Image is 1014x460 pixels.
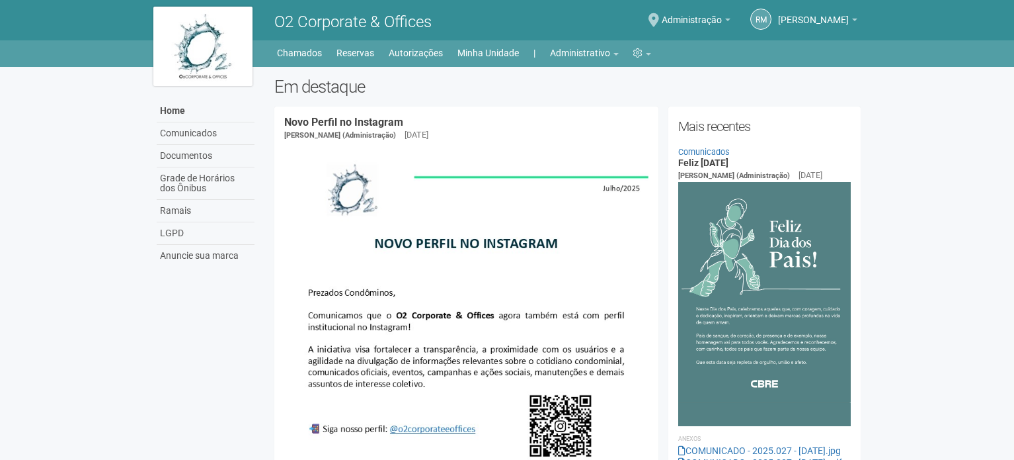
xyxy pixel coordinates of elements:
[157,245,254,267] a: Anuncie sua marca
[457,44,519,62] a: Minha Unidade
[274,77,861,97] h2: Em destaque
[157,122,254,145] a: Comunicados
[678,158,728,168] a: Feliz [DATE]
[274,13,432,31] span: O2 Corporate & Offices
[284,131,396,140] span: [PERSON_NAME] (Administração)
[336,44,374,62] a: Reservas
[157,100,254,122] a: Home
[678,433,851,445] li: Anexos
[389,44,443,62] a: Autorizações
[678,171,790,180] span: [PERSON_NAME] (Administração)
[157,145,254,167] a: Documentos
[533,44,535,62] a: |
[633,44,651,62] a: Configurações
[778,17,857,27] a: [PERSON_NAME]
[405,129,428,141] div: [DATE]
[662,17,730,27] a: Administração
[157,222,254,245] a: LGPD
[678,116,851,136] h2: Mais recentes
[678,147,730,157] a: Comunicados
[799,169,822,181] div: [DATE]
[157,200,254,222] a: Ramais
[678,182,851,426] img: COMUNICADO%20-%202025.027%20-%20Dia%20dos%20Pais.jpg
[778,2,849,25] span: Rogério Machado
[153,7,253,86] img: logo.jpg
[277,44,322,62] a: Chamados
[284,116,403,128] a: Novo Perfil no Instagram
[678,445,841,456] a: COMUNICADO - 2025.027 - [DATE].jpg
[662,2,722,25] span: Administração
[550,44,619,62] a: Administrativo
[750,9,771,30] a: RM
[157,167,254,200] a: Grade de Horários dos Ônibus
